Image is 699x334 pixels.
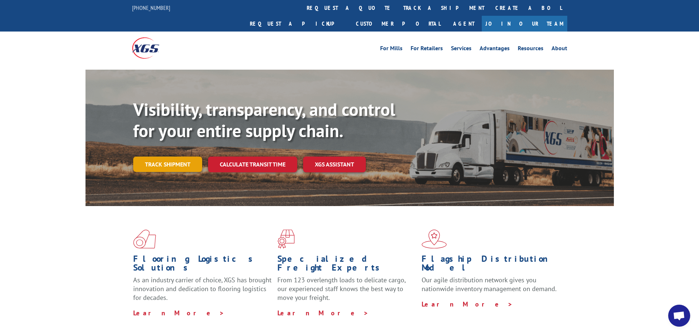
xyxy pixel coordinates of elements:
[132,4,170,11] a: [PHONE_NUMBER]
[303,157,366,172] a: XGS ASSISTANT
[277,276,416,308] p: From 123 overlength loads to delicate cargo, our experienced staff knows the best way to move you...
[451,45,472,54] a: Services
[133,309,225,317] a: Learn More >
[480,45,510,54] a: Advantages
[446,16,482,32] a: Agent
[208,157,297,172] a: Calculate transit time
[422,300,513,308] a: Learn More >
[277,254,416,276] h1: Specialized Freight Experts
[668,305,690,327] a: Open chat
[277,230,295,249] img: xgs-icon-focused-on-flooring-red
[277,309,369,317] a: Learn More >
[380,45,403,54] a: For Mills
[411,45,443,54] a: For Retailers
[482,16,567,32] a: Join Our Team
[422,230,447,249] img: xgs-icon-flagship-distribution-model-red
[350,16,446,32] a: Customer Portal
[518,45,543,54] a: Resources
[133,230,156,249] img: xgs-icon-total-supply-chain-intelligence-red
[422,254,560,276] h1: Flagship Distribution Model
[551,45,567,54] a: About
[133,157,202,172] a: Track shipment
[133,254,272,276] h1: Flooring Logistics Solutions
[244,16,350,32] a: Request a pickup
[133,98,395,142] b: Visibility, transparency, and control for your entire supply chain.
[422,276,557,293] span: Our agile distribution network gives you nationwide inventory management on demand.
[133,276,272,302] span: As an industry carrier of choice, XGS has brought innovation and dedication to flooring logistics...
